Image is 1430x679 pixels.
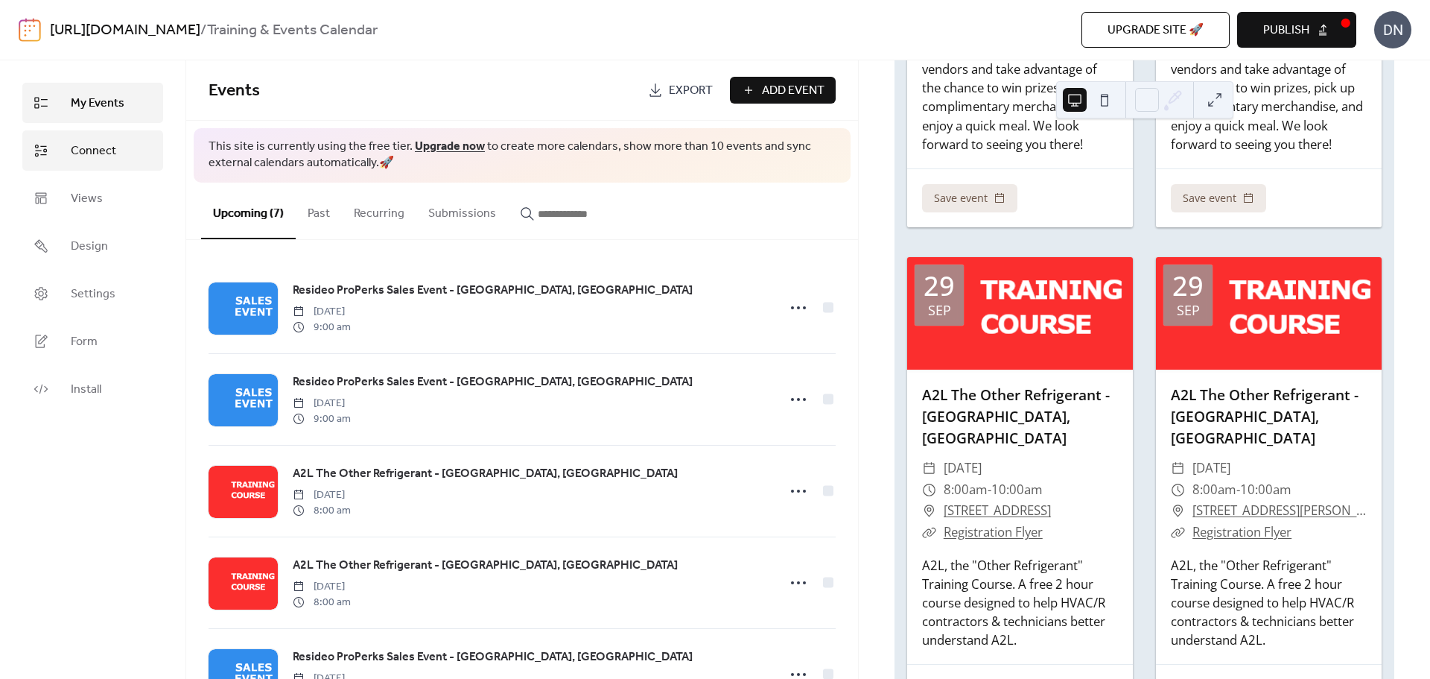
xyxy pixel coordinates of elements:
a: Install [22,369,163,409]
span: [DATE] [293,579,351,595]
span: A2L The Other Refrigerant - [GEOGRAPHIC_DATA], [GEOGRAPHIC_DATA] [293,465,678,483]
span: [DATE] [293,304,351,320]
div: Join us [DATE] to connect with our vendors and take advantage of the chance to win prizes, pick u... [1156,41,1382,154]
div: ​ [922,522,936,543]
div: ​ [922,458,936,479]
a: Settings [22,274,163,314]
a: Resideo ProPerks Sales Event - [GEOGRAPHIC_DATA], [GEOGRAPHIC_DATA] [293,373,693,392]
span: Publish [1263,22,1309,40]
span: Add Event [762,82,824,100]
button: Recurring [342,183,416,238]
span: - [1236,479,1240,501]
b: Training & Events Calendar [207,16,378,45]
a: Design [22,226,163,266]
a: Connect [22,130,163,171]
a: Upgrade now [415,135,485,158]
div: A2L, the "Other Refrigerant" Training Course. A free 2 hour course designed to help HVAC/R contra... [1156,556,1382,650]
div: DN [1374,11,1411,48]
div: ​ [1171,522,1185,543]
a: A2L The Other Refrigerant - [GEOGRAPHIC_DATA], [GEOGRAPHIC_DATA] [293,556,678,575]
div: ​ [922,500,936,522]
a: Resideo ProPerks Sales Event - [GEOGRAPHIC_DATA], [GEOGRAPHIC_DATA] [293,281,693,300]
a: A2L The Other Refrigerant - [GEOGRAPHIC_DATA], [GEOGRAPHIC_DATA] [922,385,1110,448]
a: [URL][DOMAIN_NAME] [50,16,200,45]
span: 8:00 am [293,503,351,519]
span: Design [71,238,108,256]
a: Views [22,178,163,218]
div: Sep [928,303,951,317]
div: Sep [1177,303,1200,317]
span: Settings [71,285,115,303]
button: Add Event [730,77,836,104]
button: Submissions [416,183,508,238]
span: Resideo ProPerks Sales Event - [GEOGRAPHIC_DATA], [GEOGRAPHIC_DATA] [293,282,693,300]
span: Export [669,82,713,100]
button: Save event [922,184,1017,212]
span: 9:00 am [293,320,351,335]
button: Past [296,183,342,238]
span: 8:00 am [293,595,351,610]
span: 10:00am [991,479,1043,501]
button: Publish [1237,12,1356,48]
a: Resideo ProPerks Sales Event - [GEOGRAPHIC_DATA], [GEOGRAPHIC_DATA] [293,648,693,667]
div: ​ [1171,458,1185,479]
a: [STREET_ADDRESS][PERSON_NAME] [GEOGRAPHIC_DATA], VA 23230 [1192,500,1367,522]
span: - [988,479,991,501]
a: A2L The Other Refrigerant - [GEOGRAPHIC_DATA], [GEOGRAPHIC_DATA] [1171,385,1358,448]
div: 29 [1172,273,1204,300]
a: Form [22,321,163,361]
a: A2L The Other Refrigerant - [GEOGRAPHIC_DATA], [GEOGRAPHIC_DATA] [293,464,678,484]
span: A2L The Other Refrigerant - [GEOGRAPHIC_DATA], [GEOGRAPHIC_DATA] [293,557,678,575]
span: 9:00 am [293,411,351,427]
span: 8:00am [944,479,988,501]
span: Install [71,381,101,399]
span: Upgrade site 🚀 [1108,22,1204,40]
a: Registration Flyer [944,523,1043,540]
div: Join us [DATE] to connect with our vendors and take advantage of the chance to win prizes, pick u... [907,41,1133,154]
span: Resideo ProPerks Sales Event - [GEOGRAPHIC_DATA], [GEOGRAPHIC_DATA] [293,373,693,391]
span: My Events [71,95,124,113]
div: A2L, the "Other Refrigerant" Training Course. A free 2 hour course designed to help HVAC/R contra... [907,556,1133,650]
span: This site is currently using the free tier. to create more calendars, show more than 10 events an... [209,139,836,172]
span: [DATE] [1192,458,1230,479]
button: Upgrade site 🚀 [1081,12,1230,48]
a: My Events [22,83,163,123]
div: ​ [922,479,936,501]
span: [DATE] [944,458,982,479]
img: logo [19,18,41,42]
span: Resideo ProPerks Sales Event - [GEOGRAPHIC_DATA], [GEOGRAPHIC_DATA] [293,648,693,666]
a: Registration Flyer [1192,523,1291,540]
a: Export [637,77,724,104]
span: 10:00am [1240,479,1291,501]
span: Events [209,75,260,107]
div: ​ [1171,500,1185,522]
span: 8:00am [1192,479,1236,501]
span: Connect [71,142,116,160]
span: Views [71,190,103,208]
span: [DATE] [293,396,351,411]
div: ​ [1171,479,1185,501]
div: 29 [924,273,955,300]
span: [DATE] [293,487,351,503]
span: Form [71,333,98,351]
button: Upcoming (7) [201,183,296,239]
button: Save event [1171,184,1266,212]
b: / [200,16,207,45]
a: [STREET_ADDRESS] [944,500,1051,522]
